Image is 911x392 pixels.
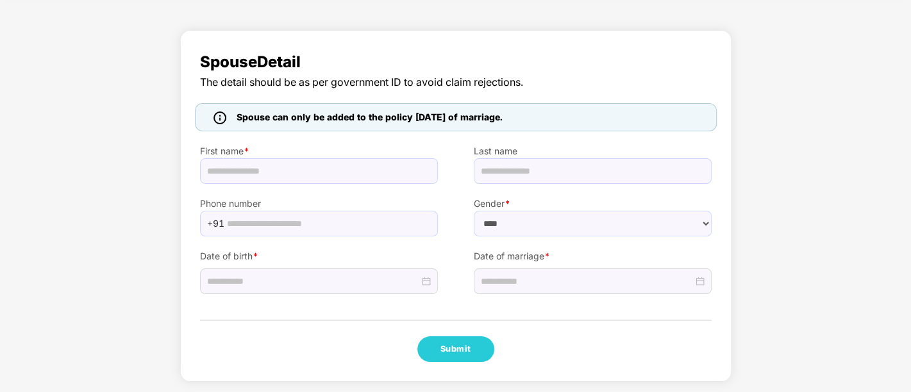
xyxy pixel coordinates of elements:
span: +91 [207,214,224,233]
span: The detail should be as per government ID to avoid claim rejections. [200,74,712,90]
label: Date of birth [200,249,438,263]
span: Spouse can only be added to the policy [DATE] of marriage. [237,110,503,124]
label: First name [200,144,438,158]
button: Submit [417,336,494,362]
label: Last name [474,144,712,158]
label: Phone number [200,197,438,211]
label: Date of marriage [474,249,712,263]
span: Spouse Detail [200,50,712,74]
img: icon [213,111,226,124]
label: Gender [474,197,712,211]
